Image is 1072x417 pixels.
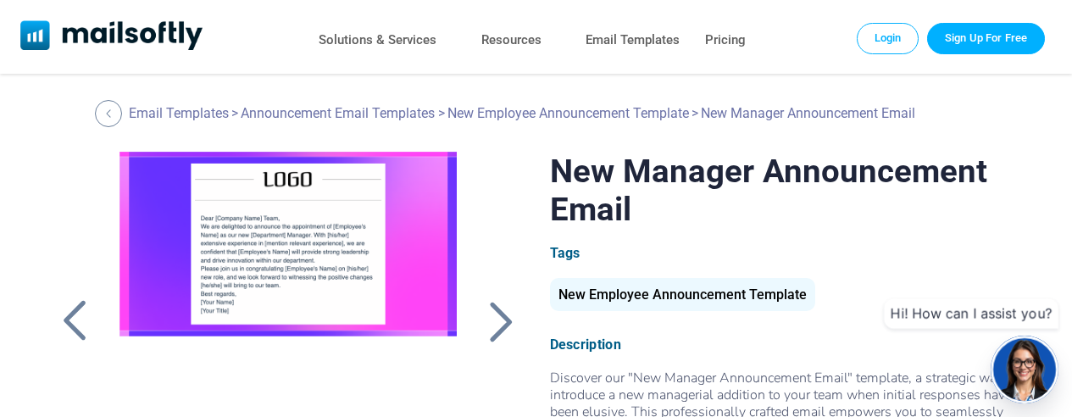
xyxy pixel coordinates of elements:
a: Mailsoftly [20,20,203,53]
a: Back [95,100,126,127]
a: Pricing [705,28,746,53]
h1: New Manager Announcement Email [550,152,1019,228]
div: New Employee Announcement Template [550,278,815,311]
a: Email Templates [586,28,680,53]
a: Login [857,23,919,53]
a: Solutions & Services [319,28,436,53]
a: New Employee Announcement Template [550,293,815,301]
a: New Employee Announcement Template [447,105,689,121]
div: Hi! How can I assist you? [884,298,1058,329]
a: Back [53,299,96,343]
a: Announcement Email Templates [241,105,435,121]
div: Description [550,336,1019,353]
a: Resources [481,28,542,53]
a: Email Templates [129,105,229,121]
a: Back [480,299,522,343]
a: Trial [927,23,1045,53]
div: Tags [550,245,1019,261]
